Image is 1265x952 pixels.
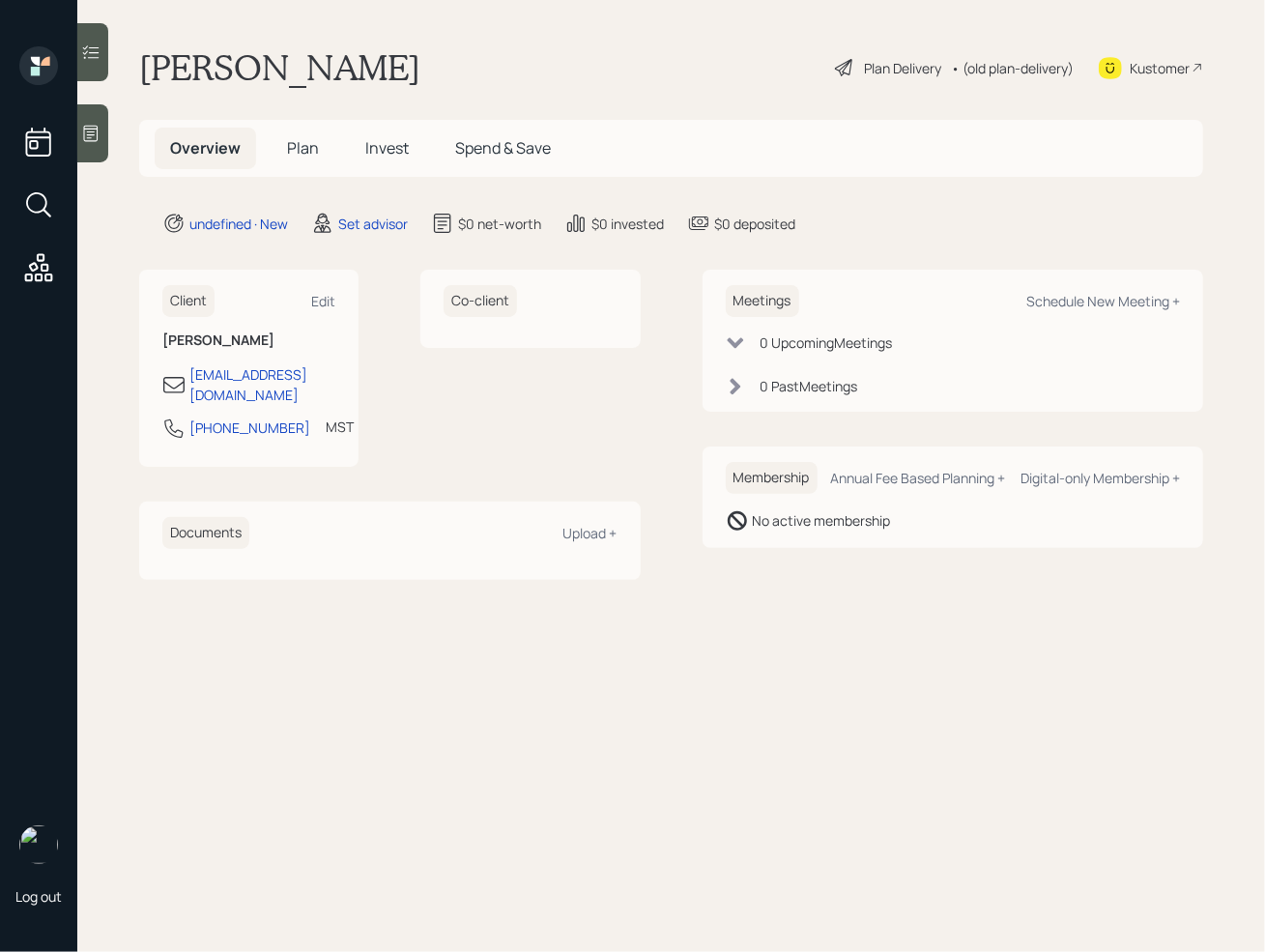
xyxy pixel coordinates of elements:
div: [EMAIL_ADDRESS][DOMAIN_NAME] [189,364,335,405]
div: $0 invested [591,214,664,234]
div: Digital-only Membership + [1021,469,1180,487]
div: $0 deposited [714,214,795,234]
h6: Meetings [726,285,799,317]
h6: Co-client [444,285,517,317]
div: Annual Fee Based Planning + [830,469,1005,487]
div: Edit [311,292,335,310]
div: Kustomer [1130,58,1190,78]
h1: [PERSON_NAME] [139,46,420,89]
h6: Documents [162,517,249,549]
h6: [PERSON_NAME] [162,332,335,349]
div: 0 Past Meeting s [761,376,858,396]
span: Overview [170,137,241,159]
div: Schedule New Meeting + [1026,292,1180,310]
div: 0 Upcoming Meeting s [761,332,893,353]
div: Plan Delivery [864,58,941,78]
div: $0 net-worth [458,214,541,234]
div: MST [326,417,354,437]
div: No active membership [753,510,891,531]
span: Plan [287,137,319,159]
div: [PHONE_NUMBER] [189,418,310,438]
span: Invest [365,137,409,159]
h6: Client [162,285,215,317]
div: undefined · New [189,214,288,234]
h6: Membership [726,462,818,494]
div: • (old plan-delivery) [951,58,1074,78]
div: Upload + [563,524,618,542]
div: Set advisor [338,214,408,234]
span: Spend & Save [455,137,551,159]
div: Log out [15,887,62,906]
img: retirable_logo.png [19,825,58,864]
